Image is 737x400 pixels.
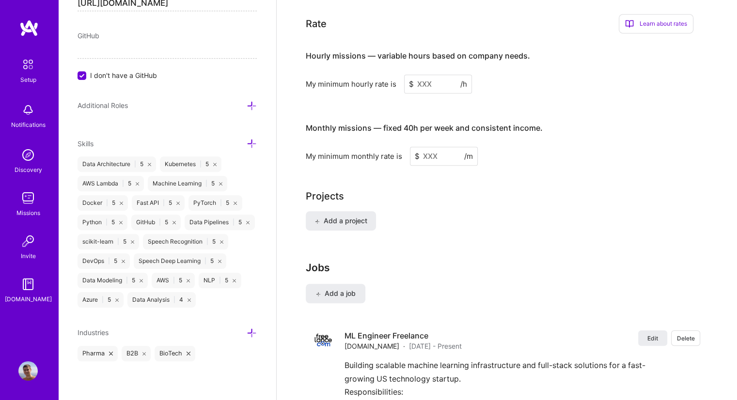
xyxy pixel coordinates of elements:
img: bell [18,100,38,120]
button: Add a project [306,211,376,231]
div: Data Analysis 4 [127,292,196,308]
i: icon Close [119,221,123,224]
span: | [163,199,165,207]
button: Add a job [306,284,365,303]
div: Data Architecture 5 [78,156,156,172]
h4: Hourly missions — variable hours based on company needs. [306,51,530,61]
img: teamwork [18,188,38,208]
div: NLP 5 [199,273,241,288]
i: icon Close [187,279,190,282]
span: /h [460,79,467,89]
input: XXX [410,147,478,166]
i: icon PlusBlack [314,219,320,224]
div: Data Modeling 5 [78,273,148,288]
div: scikit-learn 5 [78,234,139,249]
span: Delete [677,334,695,342]
span: · [403,341,405,351]
div: AWS Lambda 5 [78,176,144,191]
i: icon Close [109,352,113,355]
span: | [134,160,136,168]
h3: Jobs [306,262,708,274]
span: Additional Roles [78,101,128,109]
div: Speech Recognition 5 [143,234,228,249]
i: icon Close [187,352,190,355]
a: User Avatar [16,361,40,381]
i: icon Close [148,163,151,166]
div: BioTech [155,346,195,361]
span: | [219,277,221,284]
span: Skills [78,139,94,148]
h4: ML Engineer Freelance [345,330,462,341]
span: GitHub [78,31,99,40]
i: icon Close [233,279,236,282]
h4: Monthly missions — fixed 40h per week and consistent income. [306,123,543,133]
i: icon Close [220,240,223,244]
div: Learn about rates [619,14,693,33]
span: | [102,296,104,304]
div: Azure 5 [78,292,124,308]
i: icon Close [188,298,191,302]
i: icon Close [219,182,222,185]
i: icon Close [140,279,143,282]
span: | [173,296,175,304]
img: discovery [18,145,38,165]
div: Machine Learning 5 [148,176,227,191]
span: | [159,218,161,226]
span: | [122,180,124,187]
div: [DOMAIN_NAME] [5,294,52,304]
i: icon Close [115,298,119,302]
div: DevOps 5 [78,253,130,269]
i: icon Close [122,260,125,263]
span: $ [415,151,420,161]
img: Company logo [314,330,333,350]
i: icon Close [213,163,217,166]
span: Add a job [315,289,356,298]
i: icon Close [218,260,221,263]
i: icon Close [172,221,176,224]
span: [DOMAIN_NAME] [345,341,399,351]
i: icon Close [136,182,139,185]
i: icon Close [234,201,237,205]
div: PyTorch 5 [188,195,242,211]
button: Edit [638,330,667,346]
img: logo [19,19,39,37]
div: Fast API 5 [132,195,185,211]
div: My minimum hourly rate is [306,79,396,89]
span: | [233,218,235,226]
div: Python 5 [78,215,127,230]
div: Projects [306,189,344,203]
div: Docker 5 [78,195,128,211]
span: | [200,160,202,168]
span: | [117,238,119,246]
div: Setup [20,75,36,85]
i: icon PlusBlack [315,292,321,297]
i: icon Close [176,201,180,205]
div: Pharma [78,346,118,361]
span: | [126,277,128,284]
div: Discovery [15,165,42,175]
div: B2B [122,346,151,361]
i: icon Close [131,240,134,244]
div: Notifications [11,120,46,130]
img: setup [18,54,38,75]
span: | [108,257,110,265]
div: Rate [306,16,327,31]
div: My minimum monthly rate is [306,151,402,161]
i: icon Close [120,201,123,205]
span: [DATE] - Present [409,341,462,351]
span: | [205,180,207,187]
span: $ [409,79,414,89]
span: /m [464,151,473,161]
span: I don't have a GitHub [90,70,157,80]
i: icon Close [142,352,146,355]
img: guide book [18,275,38,294]
img: User Avatar [18,361,38,381]
span: Add a project [314,216,367,226]
input: XXX [404,75,472,93]
div: Speech Deep Learning 5 [134,253,226,269]
div: AWS 5 [152,273,195,288]
div: Data Pipelines 5 [185,215,254,230]
span: Edit [647,334,658,342]
div: Kubernetes 5 [160,156,221,172]
span: | [106,199,108,207]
